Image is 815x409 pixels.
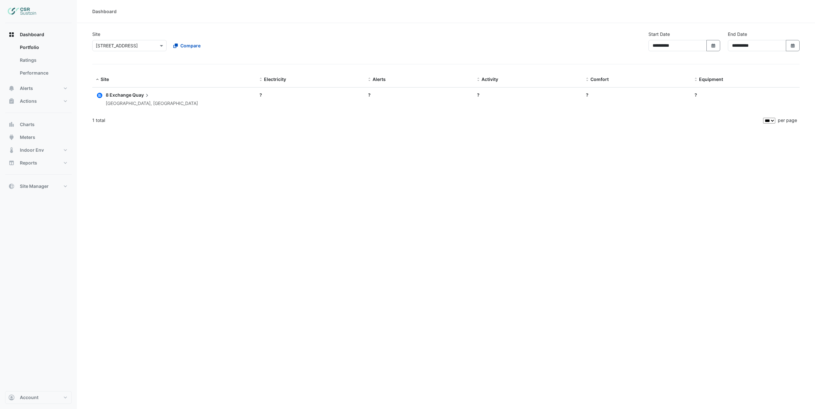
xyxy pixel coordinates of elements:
button: Indoor Env [5,144,72,156]
span: Equipment [699,76,723,82]
a: Performance [15,67,72,79]
span: Site Manager [20,183,49,189]
span: per page [778,117,797,123]
button: Dashboard [5,28,72,41]
app-icon: Indoor Env [8,147,15,153]
button: Compare [169,40,205,51]
span: Charts [20,121,35,128]
label: End Date [728,31,747,37]
span: Site [101,76,109,82]
img: Company Logo [8,5,37,18]
span: Activity [482,76,498,82]
button: Alerts [5,82,72,95]
app-icon: Site Manager [8,183,15,189]
label: Site [92,31,100,37]
div: ? [259,92,361,98]
span: Actions [20,98,37,104]
span: Comfort [590,76,609,82]
div: Dashboard [92,8,117,15]
div: ? [586,92,687,98]
button: Meters [5,131,72,144]
app-icon: Alerts [8,85,15,92]
span: Electricity [264,76,286,82]
span: Account [20,394,38,401]
span: Reports [20,160,37,166]
fa-icon: Select Date [711,43,716,48]
span: Alerts [373,76,386,82]
app-icon: Reports [8,160,15,166]
label: Start Date [648,31,670,37]
app-icon: Charts [8,121,15,128]
div: ? [368,92,469,98]
a: Ratings [15,54,72,67]
button: Charts [5,118,72,131]
app-icon: Dashboard [8,31,15,38]
fa-icon: Select Date [790,43,796,48]
span: Meters [20,134,35,140]
div: [GEOGRAPHIC_DATA], [GEOGRAPHIC_DATA] [106,100,198,107]
app-icon: Meters [8,134,15,140]
span: Dashboard [20,31,44,38]
div: Dashboard [5,41,72,82]
app-icon: Actions [8,98,15,104]
button: Reports [5,156,72,169]
button: Account [5,391,72,404]
span: Compare [180,42,201,49]
span: Alerts [20,85,33,92]
button: Actions [5,95,72,108]
div: 1 total [92,112,762,128]
span: Quay [132,92,150,99]
span: 8 Exchange [106,92,131,98]
button: Site Manager [5,180,72,193]
div: ? [695,92,796,98]
a: Portfolio [15,41,72,54]
span: Indoor Env [20,147,44,153]
div: ? [477,92,578,98]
